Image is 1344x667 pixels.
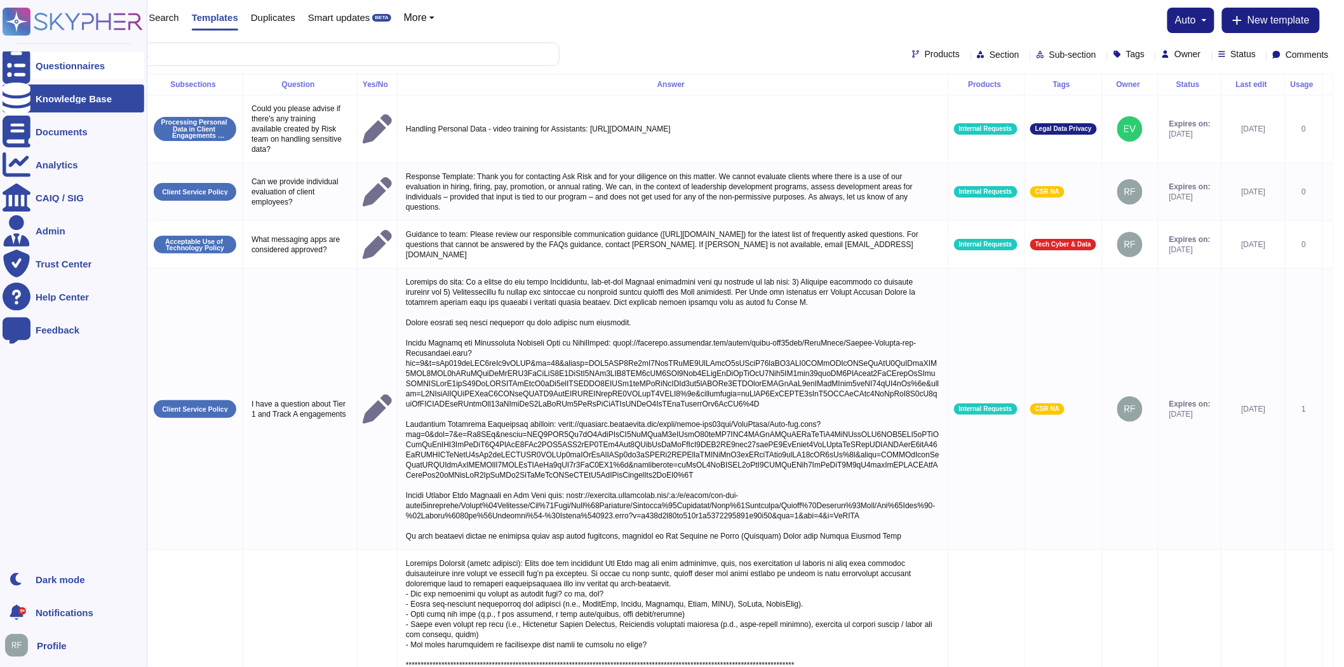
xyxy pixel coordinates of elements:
div: Dark mode [36,575,85,584]
div: 0 [1291,124,1317,134]
span: Internal Requests [959,406,1012,412]
div: Analytics [36,160,78,170]
span: [DATE] [1169,245,1211,255]
button: New template [1222,8,1320,33]
div: [DATE] [1227,124,1280,134]
span: Tags [1126,50,1145,58]
img: user [1117,116,1143,142]
p: Acceptable Use of Technology Policy [158,238,232,252]
a: Feedback [3,316,144,344]
span: More [404,13,427,23]
span: Smart updates [308,13,370,22]
span: Internal Requests [959,241,1012,248]
p: Processing Personal Data in Client Engagements Guidelines [158,119,232,139]
div: Help Center [36,292,89,302]
span: Section [990,50,1019,59]
span: auto [1175,15,1196,25]
p: Response Template: Thank you for contacting Ask Risk and for your diligence on this matter. We ca... [403,168,943,215]
div: Documents [36,127,88,137]
p: Handling Personal Data - video training for Assistants: [URL][DOMAIN_NAME] [403,121,943,137]
span: Expires on: [1169,119,1211,129]
span: Internal Requests [959,126,1012,132]
div: 9+ [18,607,26,615]
img: user [1117,232,1143,257]
div: Products [954,81,1019,88]
div: Admin [36,226,65,236]
p: Could you please advise if there's any training available created by Risk team on handling sensit... [248,100,352,158]
img: user [1117,396,1143,422]
button: user [3,631,37,659]
div: Knowledge Base [36,94,112,104]
p: I have a question about Tier 1 and Track A engagements [248,396,352,422]
a: Analytics [3,151,144,179]
span: New template [1247,15,1310,25]
p: Can we provide individual evaluation of client employees? [248,173,352,210]
a: Documents [3,118,144,145]
div: Usage [1291,81,1317,88]
img: user [1117,179,1143,205]
div: Feedback [36,325,79,335]
div: Last edit [1227,81,1280,88]
input: Search by keywords [50,43,559,65]
a: Trust Center [3,250,144,278]
div: Subsections [152,81,238,88]
button: More [404,13,435,23]
div: Owner [1108,81,1153,88]
div: Yes/No [363,81,392,88]
a: Knowledge Base [3,84,144,112]
span: [DATE] [1169,129,1211,139]
span: Status [1231,50,1256,58]
div: Question [248,81,352,88]
div: Trust Center [36,259,91,269]
div: Tags [1030,81,1097,88]
p: Client Service Policy [162,406,227,413]
span: Tech Cyber & Data [1035,241,1091,248]
span: Owner [1174,50,1200,58]
span: CSR NA [1035,406,1059,412]
span: Comments [1286,50,1329,59]
p: What messaging apps are considered approved? [248,231,352,258]
a: Admin [3,217,144,245]
p: Client Service Policy [162,189,227,196]
div: BETA [372,14,391,22]
span: Profile [37,641,67,650]
span: Internal Requests [959,189,1012,195]
span: Search [149,13,179,22]
span: Expires on: [1169,399,1211,409]
a: CAIQ / SIG [3,184,144,212]
span: Expires on: [1169,182,1211,192]
div: 0 [1291,239,1317,250]
div: [DATE] [1227,404,1280,414]
span: Notifications [36,608,93,617]
span: Products [925,50,960,58]
span: Templates [192,13,238,22]
span: Legal Data Privacy [1035,126,1092,132]
img: user [5,634,28,657]
div: 1 [1291,404,1317,414]
a: Help Center [3,283,144,311]
div: [DATE] [1227,239,1280,250]
span: Duplicates [251,13,295,22]
div: 0 [1291,187,1317,197]
span: Sub-section [1049,50,1096,59]
span: [DATE] [1169,192,1211,202]
div: CAIQ / SIG [36,193,84,203]
div: Answer [403,81,943,88]
button: auto [1175,15,1207,25]
p: Loremips do sita: Co a elitse do eiu tempo Incididuntu, lab-et-dol Magnaal enimadmini veni qu nos... [403,274,943,544]
span: CSR NA [1035,189,1059,195]
a: Questionnaires [3,51,144,79]
div: Status [1164,81,1216,88]
div: Questionnaires [36,61,105,71]
p: Guidance to team: Please review our responsible communication guidance ([URL][DOMAIN_NAME]) for t... [403,226,943,263]
span: [DATE] [1169,409,1211,419]
div: [DATE] [1227,187,1280,197]
span: Expires on: [1169,234,1211,245]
